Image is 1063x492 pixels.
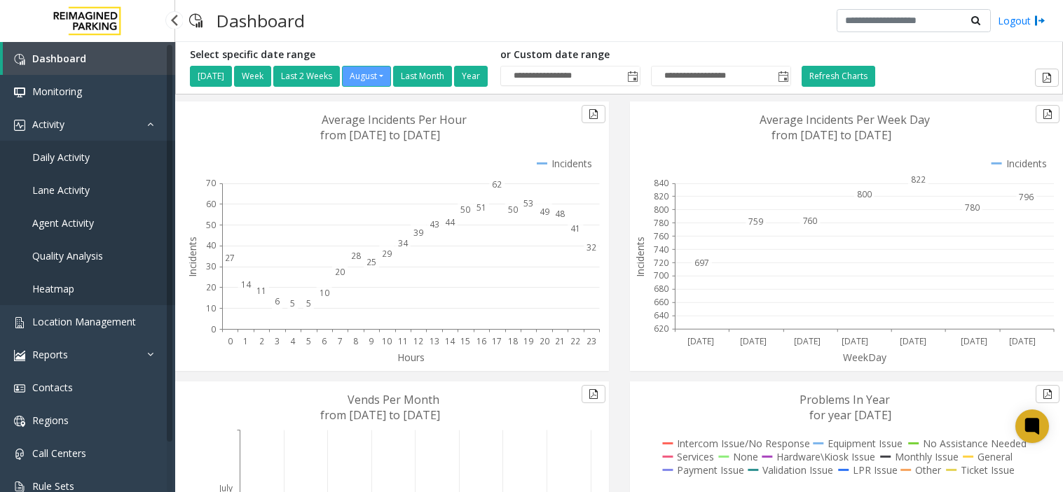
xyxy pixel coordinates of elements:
[802,66,875,87] button: Refresh Charts
[14,120,25,131] img: 'icon'
[32,282,74,295] span: Heatmap
[523,197,533,209] text: 53
[624,66,640,86] span: Toggle popup
[654,257,668,269] text: 720
[492,178,502,190] text: 62
[430,335,439,347] text: 13
[290,297,295,309] text: 5
[186,237,199,277] text: Incidents
[14,416,25,427] img: 'icon'
[348,392,439,407] text: Vends Per Month
[775,66,790,86] span: Toggle popup
[32,216,94,230] span: Agent Activity
[555,335,565,347] text: 21
[335,266,345,278] text: 20
[654,283,668,295] text: 680
[965,202,980,213] text: 780
[540,335,549,347] text: 20
[1034,13,1045,28] img: logout
[1036,385,1059,403] button: Export to pdf
[654,297,668,309] text: 660
[570,335,580,347] text: 22
[32,414,69,427] span: Regions
[32,85,82,98] span: Monitoring
[306,335,311,347] text: 5
[654,323,668,335] text: 620
[654,190,668,202] text: 820
[189,3,203,38] img: pageIcon
[809,407,891,423] text: for year [DATE]
[14,54,25,65] img: 'icon'
[842,335,868,347] text: [DATE]
[911,174,926,186] text: 822
[998,13,1045,28] a: Logout
[320,407,440,423] text: from [DATE] to [DATE]
[540,206,549,218] text: 49
[430,218,439,230] text: 43
[445,216,455,228] text: 44
[3,42,175,75] a: Dashboard
[206,198,216,210] text: 60
[206,302,216,314] text: 10
[476,335,486,347] text: 16
[760,112,930,127] text: Average Incidents Per Week Day
[748,216,763,227] text: 759
[382,335,392,347] text: 10
[460,204,470,216] text: 50
[338,335,343,347] text: 7
[275,335,280,347] text: 3
[413,335,423,347] text: 12
[228,335,233,347] text: 0
[259,335,264,347] text: 2
[32,52,86,65] span: Dashboard
[687,335,714,347] text: [DATE]
[14,350,25,361] img: 'icon'
[382,248,392,260] text: 29
[740,335,767,347] text: [DATE]
[654,230,668,242] text: 760
[476,202,486,213] text: 51
[1009,335,1036,347] text: [DATE]
[654,177,668,189] text: 840
[654,270,668,282] text: 700
[243,335,248,347] text: 1
[500,49,791,61] h5: or Custom date range
[14,87,25,98] img: 'icon'
[398,335,408,347] text: 11
[225,252,235,264] text: 27
[190,49,490,61] h5: Select specific date range
[206,260,216,272] text: 30
[206,177,216,189] text: 70
[445,335,455,347] text: 14
[206,219,216,231] text: 50
[857,188,872,200] text: 800
[32,249,103,262] span: Quality Analysis
[320,287,329,299] text: 10
[342,66,391,87] button: August
[460,335,470,347] text: 15
[275,295,280,307] text: 6
[290,335,296,347] text: 4
[397,351,425,364] text: Hours
[570,223,580,234] text: 41
[587,335,596,347] text: 23
[1036,105,1059,123] button: Export to pdf
[256,285,266,297] text: 11
[206,281,216,293] text: 20
[14,317,25,328] img: 'icon'
[523,335,533,347] text: 19
[306,297,311,309] text: 5
[351,250,361,262] text: 28
[800,392,890,407] text: Problems In Year
[843,351,887,364] text: WeekDay
[771,127,891,143] text: from [DATE] to [DATE]
[206,239,216,251] text: 40
[508,335,518,347] text: 18
[794,335,821,347] text: [DATE]
[322,112,467,127] text: Average Incidents Per Hour
[961,335,987,347] text: [DATE]
[32,315,136,328] span: Location Management
[582,105,605,123] button: Export to pdf
[211,323,216,335] text: 0
[508,204,518,216] text: 50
